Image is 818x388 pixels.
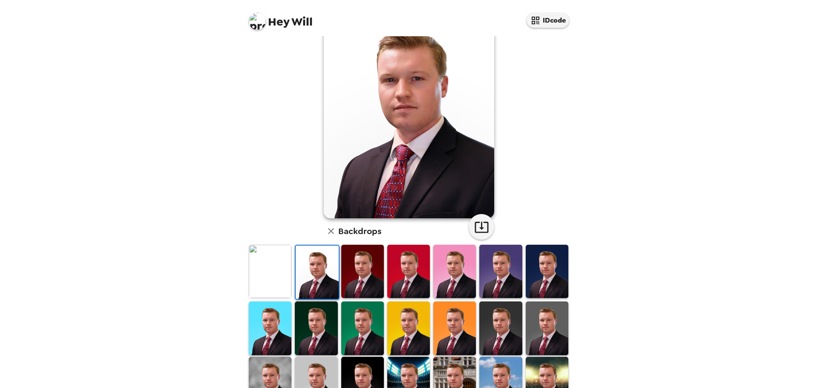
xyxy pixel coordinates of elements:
[268,14,289,29] span: Hey
[249,13,266,30] img: profile pic
[338,224,381,238] h6: Backdrops
[527,13,569,28] button: IDcode
[249,9,313,28] span: Will
[324,5,494,218] img: user
[249,245,291,298] img: Original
